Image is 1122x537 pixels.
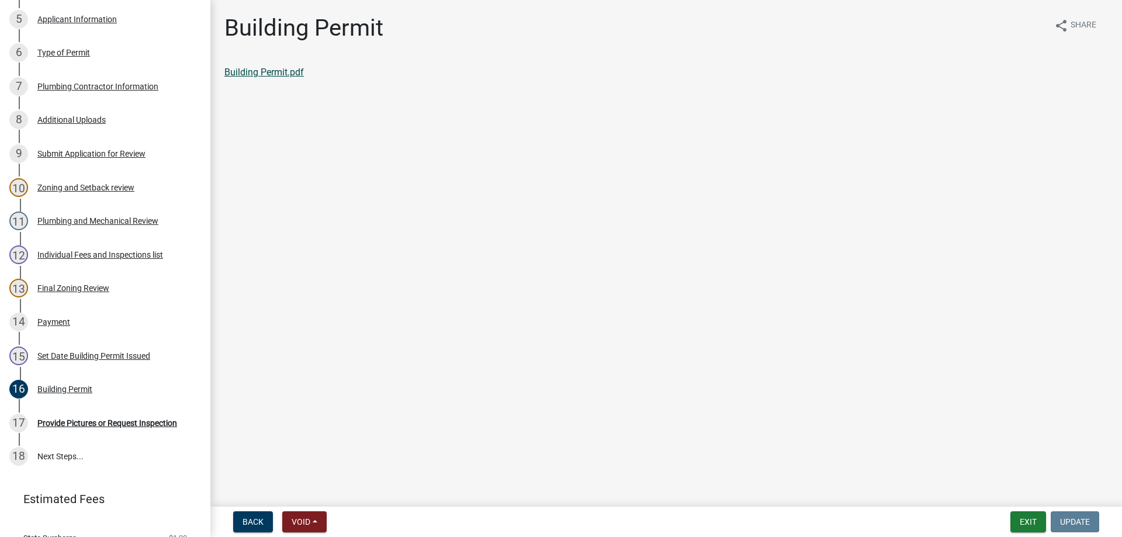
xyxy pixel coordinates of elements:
div: 14 [9,313,28,331]
div: Individual Fees and Inspections list [37,251,163,259]
div: Plumbing and Mechanical Review [37,217,158,225]
div: Applicant Information [37,15,117,23]
div: 9 [9,144,28,163]
button: shareShare [1045,14,1106,37]
div: 12 [9,245,28,264]
button: Back [233,511,273,532]
div: Final Zoning Review [37,284,109,292]
div: 10 [9,178,28,197]
div: 5 [9,10,28,29]
div: Provide Pictures or Request Inspection [37,419,177,427]
div: Zoning and Setback review [37,183,134,192]
button: Void [282,511,327,532]
span: Back [243,517,264,526]
div: Building Permit [37,385,92,393]
div: Type of Permit [37,48,90,57]
span: Share [1071,19,1096,33]
i: share [1054,19,1068,33]
div: 16 [9,380,28,399]
div: Set Date Building Permit Issued [37,352,150,360]
div: 6 [9,43,28,62]
div: 13 [9,279,28,297]
a: Building Permit.pdf [224,67,304,78]
div: 18 [9,447,28,466]
div: Payment [37,318,70,326]
div: 7 [9,77,28,96]
button: Update [1051,511,1099,532]
div: Submit Application for Review [37,150,146,158]
a: Estimated Fees [9,487,192,511]
div: 11 [9,212,28,230]
div: 15 [9,347,28,365]
div: Plumbing Contractor Information [37,82,158,91]
div: Additional Uploads [37,116,106,124]
span: Void [292,517,310,526]
h1: Building Permit [224,14,383,42]
span: Update [1060,517,1090,526]
div: 17 [9,414,28,432]
button: Exit [1010,511,1046,532]
div: 8 [9,110,28,129]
